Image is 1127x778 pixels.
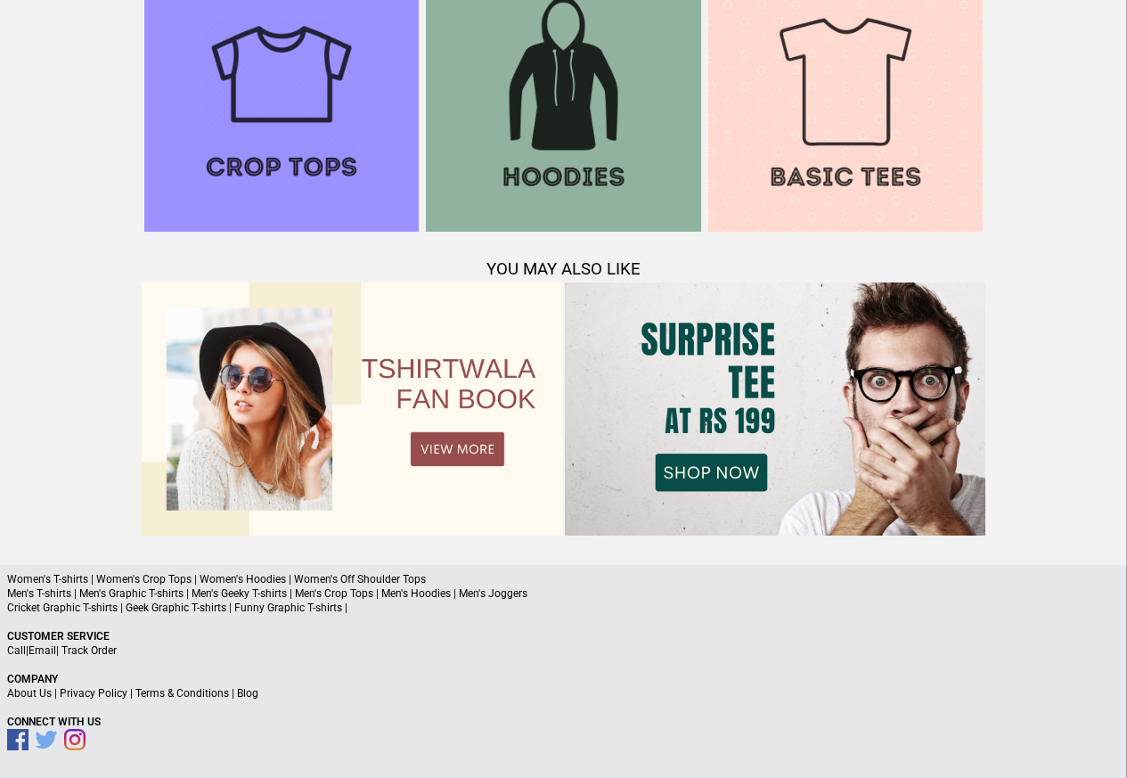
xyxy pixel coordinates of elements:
[7,643,1120,658] p: | |
[7,715,1120,729] p: Connect With Us
[486,259,641,279] span: YOU MAY ALSO LIKE
[7,572,1120,586] p: Women's T-shirts | Women's Crop Tops | Women's Hoodies | Women's Off Shoulder Tops
[7,586,1120,601] p: Men's T-shirts | Men's Graphic T-shirts | Men's Geeky T-shirts | Men's Crop Tops | Men's Hoodies ...
[60,687,127,700] a: Privacy Policy
[7,629,1120,643] p: Customer Service
[7,687,52,700] a: About Us
[61,644,117,657] a: Track Order
[7,644,26,657] a: Call
[237,687,258,700] a: Blog
[29,644,56,657] a: Email
[7,686,1120,700] p: | | |
[7,672,1120,686] p: Company
[7,601,1120,615] p: Cricket Graphic T-shirts | Geek Graphic T-shirts | Funny Graphic T-shirts |
[135,687,229,700] a: Terms & Conditions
